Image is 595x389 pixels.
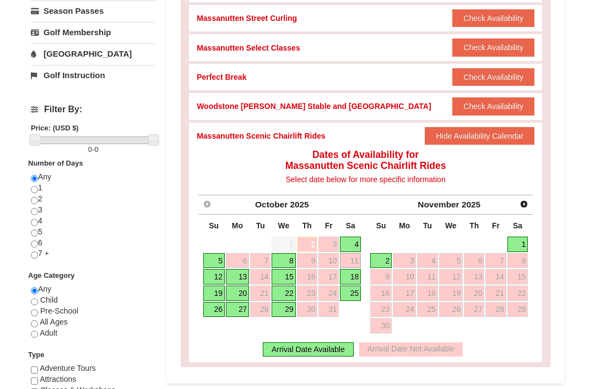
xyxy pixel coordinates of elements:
a: 22 [272,286,295,301]
a: 12 [203,269,225,284]
a: 13 [226,269,249,284]
span: 2025 [290,200,309,209]
a: 15 [507,269,528,284]
a: 14 [485,269,506,284]
a: 5 [203,253,225,269]
div: Massanutten Scenic Chairlift Rides [197,130,325,141]
a: 3 [393,253,416,269]
a: 10 [393,269,416,284]
a: 17 [393,286,416,301]
a: 19 [203,286,225,301]
a: 4 [340,237,361,252]
a: 9 [370,269,392,284]
a: 27 [226,302,249,317]
a: 21 [485,286,506,301]
a: 30 [297,302,318,317]
a: [GEOGRAPHIC_DATA] [31,43,156,64]
a: 27 [464,302,485,317]
a: 18 [340,269,361,284]
a: 20 [464,286,485,301]
div: Any [31,284,156,349]
a: Golf Membership [31,22,156,42]
span: 2025 [462,200,480,209]
span: Friday [325,221,333,230]
a: 18 [417,286,437,301]
a: 25 [417,302,437,317]
span: Saturday [513,221,522,230]
button: Check Availability [452,39,534,56]
a: 2 [370,253,392,269]
a: 25 [340,286,361,301]
strong: Type [28,350,44,359]
span: Wednesday [445,221,457,230]
button: Check Availability [452,9,534,27]
a: 12 [439,269,463,284]
span: October [255,200,288,209]
label: - [31,144,156,155]
strong: Number of Days [28,159,83,167]
a: Golf Instruction [31,65,156,85]
a: 16 [370,286,392,301]
span: Pre-School [40,306,78,315]
span: Child [40,295,58,304]
a: 23 [370,302,392,317]
span: November [418,200,459,209]
span: Prev [203,200,212,209]
a: 6 [464,253,485,269]
button: Check Availability [452,68,534,86]
a: 5 [439,253,463,269]
strong: Age Category [28,271,75,280]
a: 13 [464,269,485,284]
span: Select date below for more specific information [285,175,445,184]
a: 19 [439,286,463,301]
span: Sunday [376,221,386,230]
a: 7 [250,253,271,269]
a: 11 [340,253,361,269]
a: Prev [199,196,215,212]
span: Friday [492,221,500,230]
a: Next [516,196,532,212]
a: Season Passes [31,1,156,21]
span: Thursday [302,221,312,230]
a: 24 [318,286,339,301]
span: Attractions [40,375,76,383]
span: Wednesday [278,221,290,230]
a: 14 [250,269,271,284]
a: 10 [318,253,339,269]
a: 20 [226,286,249,301]
a: 8 [507,253,528,269]
a: 6 [226,253,249,269]
span: 0 [94,145,98,154]
span: Saturday [346,221,355,230]
a: 17 [318,269,339,284]
button: Check Availability [452,97,534,115]
a: 28 [250,302,271,317]
span: Sunday [209,221,219,230]
a: 26 [203,302,225,317]
div: Massanutten Street Curling [197,13,297,24]
a: 28 [485,302,506,317]
span: Adventure Tours [40,364,96,372]
a: 4 [417,253,437,269]
a: 22 [507,286,528,301]
div: Arrival Date Not Available [359,342,463,357]
span: Tuesday [423,221,432,230]
a: 26 [439,302,463,317]
div: Any 1 2 3 4 5 6 7 + [31,172,156,270]
a: 31 [318,302,339,317]
span: Tuesday [256,221,265,230]
span: 1 [272,237,295,252]
span: Thursday [469,221,479,230]
div: Perfect Break [197,72,246,83]
span: 0 [88,145,92,154]
a: 11 [417,269,437,284]
a: 15 [272,269,295,284]
a: 1 [507,237,528,252]
a: 30 [370,318,392,333]
div: Woodstone [PERSON_NAME] Stable and [GEOGRAPHIC_DATA] [197,101,431,112]
a: 16 [297,269,318,284]
span: Next [520,200,528,209]
button: Hide Availability Calendar [425,127,534,145]
h4: Dates of Availability for Massanutten Scenic Chairlift Rides [197,149,534,171]
a: 9 [297,253,318,269]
